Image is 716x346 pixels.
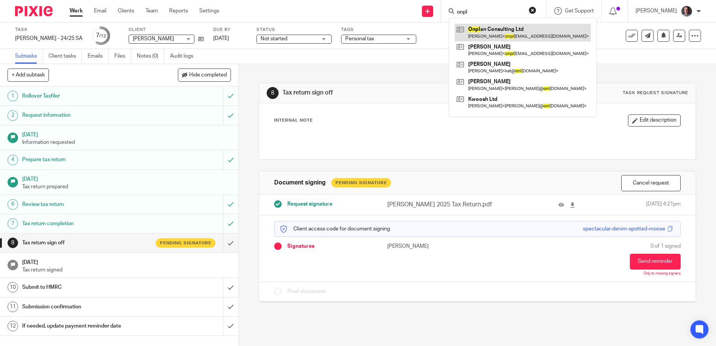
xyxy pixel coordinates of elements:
p: Tax return prepared [22,183,231,191]
span: Get Support [565,8,594,14]
div: Pending Signature [331,178,391,187]
button: Hide completed [178,69,231,81]
label: Client [129,27,204,33]
p: [PERSON_NAME] [636,7,677,15]
p: Client access code for document signing [280,225,390,233]
a: Client tasks [49,49,82,64]
h1: Tax return sign off [282,89,493,97]
div: spectacular-denim-spotted-moose [583,225,665,233]
h1: [DATE] [22,174,231,183]
p: [PERSON_NAME] 2025 Tax Return.pdf [387,200,500,209]
span: Not started [261,36,287,41]
div: 7 [96,31,106,40]
div: 11 [8,302,18,312]
a: Team [146,7,158,15]
div: [PERSON_NAME] - 24/25 SA [15,35,82,42]
div: 12 [8,321,18,331]
h1: Prepare tax return [22,154,151,165]
button: Send reminder [630,254,681,270]
div: 10 [8,282,18,293]
button: Clear [529,6,536,14]
h1: Rollover Taxfiler [22,90,151,102]
label: Tags [341,27,416,33]
a: Notes (0) [137,49,164,64]
a: Files [114,49,131,64]
a: Settings [199,7,219,15]
div: 8 [8,238,18,248]
a: Email [94,7,106,15]
h1: [DATE] [22,257,231,266]
a: Subtasks [15,49,43,64]
div: 4 [8,155,18,165]
button: Edit description [628,114,681,127]
a: Emails [88,49,109,64]
h1: If needed, update payment reminder date [22,320,151,332]
h1: Tax return sign off [22,237,151,248]
img: CP%20Headshot.jpeg [681,5,693,17]
span: Hide completed [189,72,227,78]
span: Final document [287,288,326,295]
p: Internal Note [274,117,313,123]
span: [PERSON_NAME] [133,36,174,41]
label: Task [15,27,82,33]
p: Tax return signed [22,266,231,274]
img: Pixie [15,6,53,16]
span: Personal tax [345,36,374,41]
button: + Add subtask [8,69,49,81]
div: 1 [8,91,18,101]
span: Request signature [287,200,332,208]
span: 0 of 1 signed [651,242,681,250]
a: Clients [118,7,134,15]
span: Pending signature [160,240,211,246]
a: Reports [169,7,188,15]
div: Task request signature [623,90,688,96]
span: Signatures [287,242,314,250]
h1: Review tax return [22,199,151,210]
div: 8 [267,87,279,99]
p: Information requested [22,139,231,146]
p: Only to missing signers [643,271,681,276]
div: 6 [8,199,18,210]
button: Cancel request [621,175,681,191]
label: Status [256,27,332,33]
input: Search [456,9,524,16]
span: [DATE] [213,36,229,41]
h1: Submit to HMRC [22,282,151,293]
h1: Document signing [274,179,326,187]
div: 2 [8,110,18,121]
span: [DATE] 4:21pm [646,200,681,209]
h1: Request information [22,110,151,121]
a: Audit logs [170,49,199,64]
h1: [DATE] [22,129,231,139]
div: NIBLETT, Garry - 24/25 SA [15,35,82,42]
small: /12 [99,34,106,38]
div: 7 [8,218,18,229]
p: [PERSON_NAME] [387,242,477,250]
a: Work [70,7,83,15]
h1: Tax return completion [22,218,151,229]
h1: Submission confirmation [22,301,151,312]
label: Due by [213,27,247,33]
